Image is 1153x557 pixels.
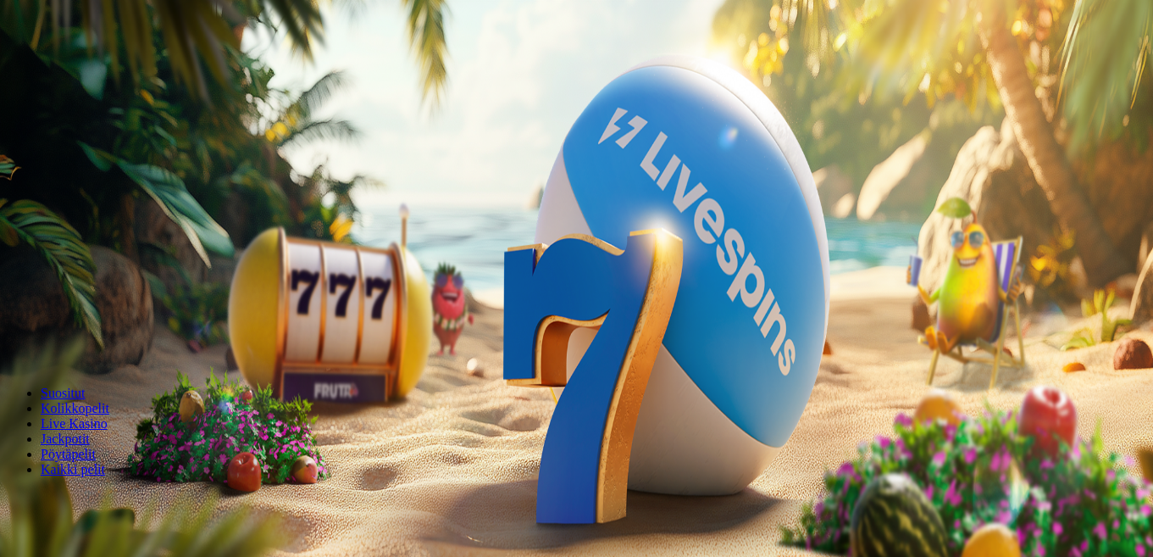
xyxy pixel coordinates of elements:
[41,432,90,446] a: Jackpotit
[41,401,109,415] a: Kolikkopelit
[7,357,1146,477] nav: Lobby
[41,447,96,461] a: Pöytäpelit
[41,462,105,476] span: Kaikki pelit
[7,357,1146,509] header: Lobby
[41,386,85,400] a: Suositut
[41,416,108,431] a: Live Kasino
